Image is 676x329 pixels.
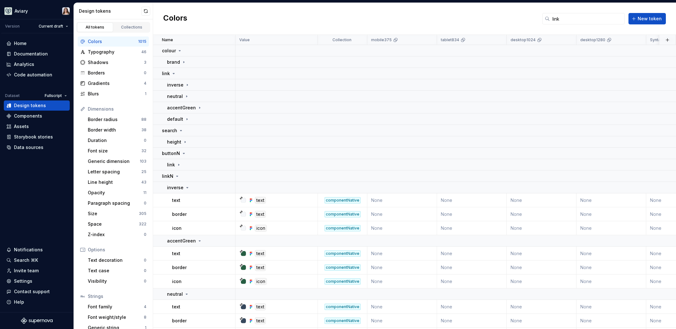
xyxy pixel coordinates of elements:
[85,188,149,198] a: Opacity11
[85,167,149,177] a: Letter spacing25
[255,211,266,218] div: text
[4,255,70,265] button: Search ⌘K
[511,37,536,42] p: desktop1024
[325,278,361,285] div: componentNative
[167,82,183,88] p: inverse
[88,59,144,66] div: Shadows
[163,13,187,24] h2: Colors
[255,278,267,285] div: icon
[141,148,146,153] div: 32
[437,193,507,207] td: None
[141,117,146,122] div: 88
[85,198,149,208] a: Paragraph spacing0
[255,197,266,204] div: text
[437,261,507,274] td: None
[4,49,70,59] a: Documentation
[4,7,12,15] img: 256e2c79-9abd-4d59-8978-03feab5a3943.png
[21,318,53,324] svg: Supernova Logo
[144,201,146,206] div: 0
[4,111,70,121] a: Components
[167,59,180,65] p: brand
[85,255,149,265] a: Text decoration0
[4,121,70,132] a: Assets
[162,150,180,157] p: buttonN
[42,91,70,100] button: Fullscript
[576,247,646,261] td: None
[14,102,46,109] div: Design tokens
[367,314,437,328] td: None
[638,16,662,22] span: New token
[4,266,70,276] a: Invite team
[88,49,141,55] div: Typography
[144,70,146,75] div: 0
[14,40,27,47] div: Home
[507,207,576,221] td: None
[576,261,646,274] td: None
[141,49,146,55] div: 46
[507,221,576,235] td: None
[78,89,149,99] a: Blurs1
[167,105,196,111] p: accentGreen
[172,264,187,271] p: border
[367,300,437,314] td: None
[5,24,20,29] div: Version
[628,13,666,24] button: New token
[143,190,146,195] div: 11
[576,300,646,314] td: None
[88,116,141,123] div: Border radius
[576,274,646,288] td: None
[367,274,437,288] td: None
[255,225,267,232] div: icon
[162,70,170,77] p: link
[14,268,39,274] div: Invite team
[367,261,437,274] td: None
[88,293,146,300] div: Strings
[255,317,266,324] div: text
[367,221,437,235] td: None
[88,231,144,238] div: Z-index
[14,123,29,130] div: Assets
[162,173,173,179] p: linkN
[437,274,507,288] td: None
[36,22,71,31] button: Current draft
[507,274,576,288] td: None
[437,207,507,221] td: None
[367,247,437,261] td: None
[367,207,437,221] td: None
[325,197,361,203] div: componentNative
[88,314,144,320] div: Font weight/style
[14,144,43,151] div: Data sources
[85,114,149,125] a: Border radius88
[88,106,146,112] div: Dimensions
[255,250,266,257] div: text
[88,190,143,196] div: Opacity
[144,138,146,143] div: 0
[1,4,72,18] button: AviaryBrittany Hogg
[5,93,20,98] div: Dataset
[4,100,70,111] a: Design tokens
[325,211,361,217] div: componentNative
[367,193,437,207] td: None
[167,139,181,145] p: height
[576,193,646,207] td: None
[78,68,149,78] a: Borders0
[441,37,459,42] p: tablet834
[78,36,149,47] a: Colors1015
[650,37,673,42] p: Syntax: Web
[88,38,138,45] div: Colors
[172,250,180,257] p: text
[162,48,176,54] p: colour
[14,257,38,263] div: Search ⌘K
[167,291,183,297] p: neutral
[172,304,180,310] p: text
[14,51,48,57] div: Documentation
[79,8,141,14] div: Design tokens
[78,78,149,88] a: Gradients4
[4,287,70,297] button: Contact support
[140,159,146,164] div: 103
[85,229,149,240] a: Z-index0
[88,70,144,76] div: Borders
[14,72,52,78] div: Code automation
[139,222,146,227] div: 322
[45,93,62,98] span: Fullscript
